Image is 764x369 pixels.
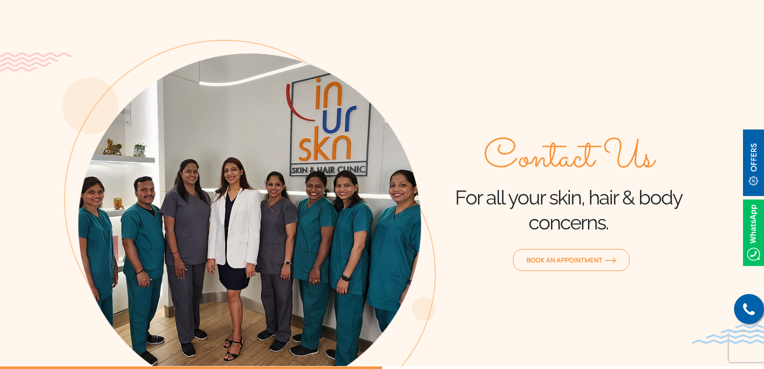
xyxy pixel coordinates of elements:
img: bluewave [692,324,764,344]
div: For all your skin, hair & body concerns. [435,136,702,235]
span: Contact Us [483,136,654,181]
img: up-blue-arrow.svg [744,351,751,359]
img: about-the-team-img [62,40,435,366]
span: Book an Appointment [526,255,616,264]
img: orange-arrow [605,257,616,263]
a: Whatsappicon [743,226,764,237]
img: offerBt [743,129,764,196]
a: Book an Appointmentorange-arrow [513,249,629,271]
img: Whatsappicon [743,199,764,266]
